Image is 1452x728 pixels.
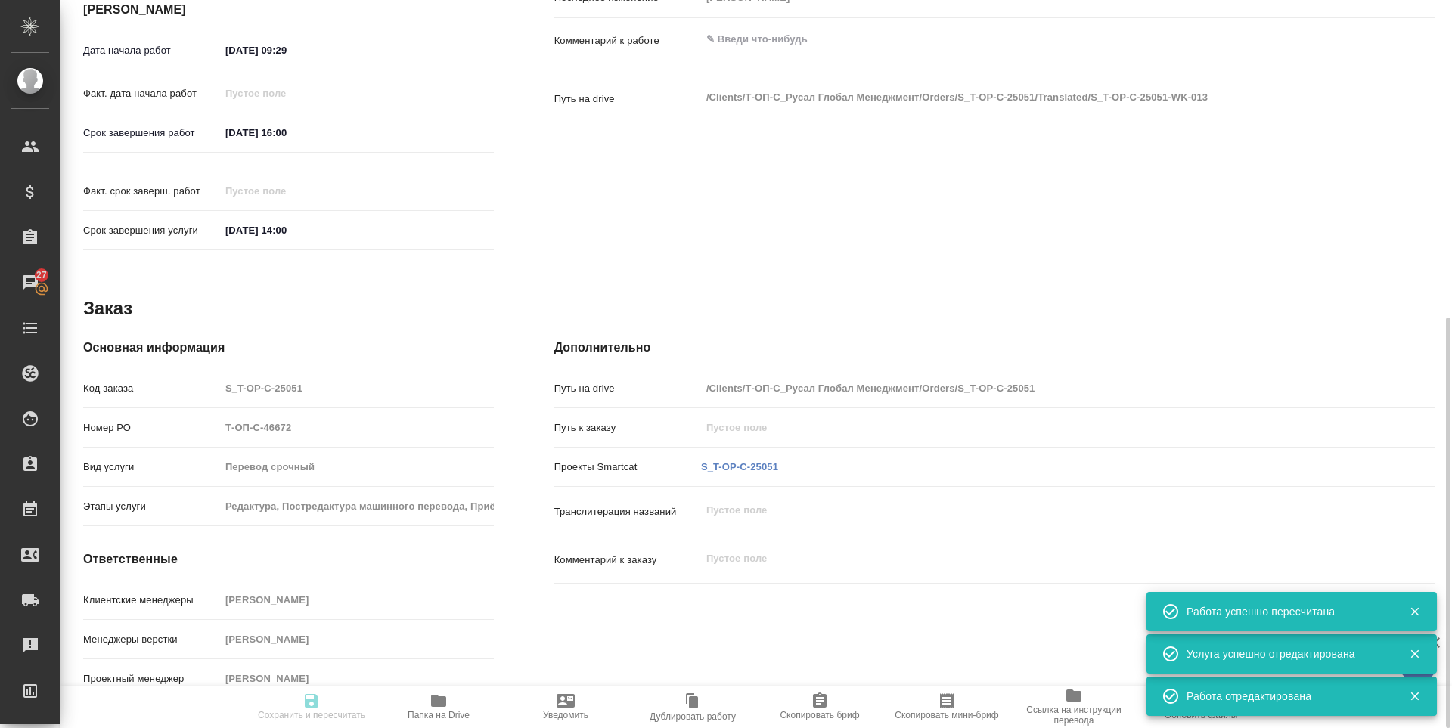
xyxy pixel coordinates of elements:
[220,668,494,689] input: Пустое поле
[220,39,352,61] input: ✎ Введи что-нибудь
[27,268,56,283] span: 27
[4,264,57,302] a: 27
[83,339,494,357] h4: Основная информация
[375,686,502,728] button: Папка на Drive
[780,710,859,720] span: Скопировать бриф
[502,686,629,728] button: Уведомить
[83,381,220,396] p: Код заказа
[83,593,220,608] p: Клиентские менеджеры
[701,461,778,472] a: S_T-OP-C-25051
[220,456,494,478] input: Пустое поле
[1187,646,1386,661] div: Услуга успешно отредактирована
[554,420,701,435] p: Путь к заказу
[83,499,220,514] p: Этапы услуги
[220,122,352,144] input: ✎ Введи что-нибудь
[1399,647,1430,661] button: Закрыть
[258,710,365,720] span: Сохранить и пересчитать
[554,504,701,519] p: Транслитерация названий
[83,671,220,686] p: Проектный менеджер
[554,381,701,396] p: Путь на drive
[248,686,375,728] button: Сохранить и пересчитать
[83,460,220,475] p: Вид услуги
[220,495,494,517] input: Пустое поле
[1399,605,1430,618] button: Закрыть
[701,417,1362,438] input: Пустое поле
[83,86,220,101] p: Факт. дата начала работ
[83,43,220,58] p: Дата начала работ
[83,184,220,199] p: Факт. срок заверш. работ
[83,125,220,141] p: Срок завершения работ
[220,628,494,650] input: Пустое поле
[895,710,998,720] span: Скопировать мини-бриф
[650,711,736,722] span: Дублировать работу
[83,296,132,321] h2: Заказ
[408,710,470,720] span: Папка на Drive
[83,223,220,238] p: Срок завершения услуги
[1399,689,1430,703] button: Закрыть
[701,377,1362,399] input: Пустое поле
[83,1,494,19] h4: [PERSON_NAME]
[629,686,756,728] button: Дублировать работу
[83,632,220,647] p: Менеджеры верстки
[756,686,883,728] button: Скопировать бриф
[1187,689,1386,704] div: Работа отредактирована
[83,550,494,568] h4: Ответственные
[220,589,494,611] input: Пустое поле
[554,553,701,568] p: Комментарий к заказу
[220,377,494,399] input: Пустое поле
[543,710,588,720] span: Уведомить
[220,180,352,202] input: Пустое поле
[1010,686,1137,728] button: Ссылка на инструкции перевода
[883,686,1010,728] button: Скопировать мини-бриф
[1019,705,1128,726] span: Ссылка на инструкции перевода
[554,33,701,48] p: Комментарий к работе
[220,82,352,104] input: Пустое поле
[220,219,352,241] input: ✎ Введи что-нибудь
[220,417,494,438] input: Пустое поле
[1137,686,1264,728] button: Обновить файлы
[554,91,701,107] p: Путь на drive
[1187,604,1386,619] div: Работа успешно пересчитана
[701,85,1362,110] textarea: /Clients/Т-ОП-С_Русал Глобал Менеджмент/Orders/S_T-OP-C-25051/Translated/S_T-OP-C-25051-WK-013
[83,420,220,435] p: Номер РО
[554,460,701,475] p: Проекты Smartcat
[554,339,1435,357] h4: Дополнительно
